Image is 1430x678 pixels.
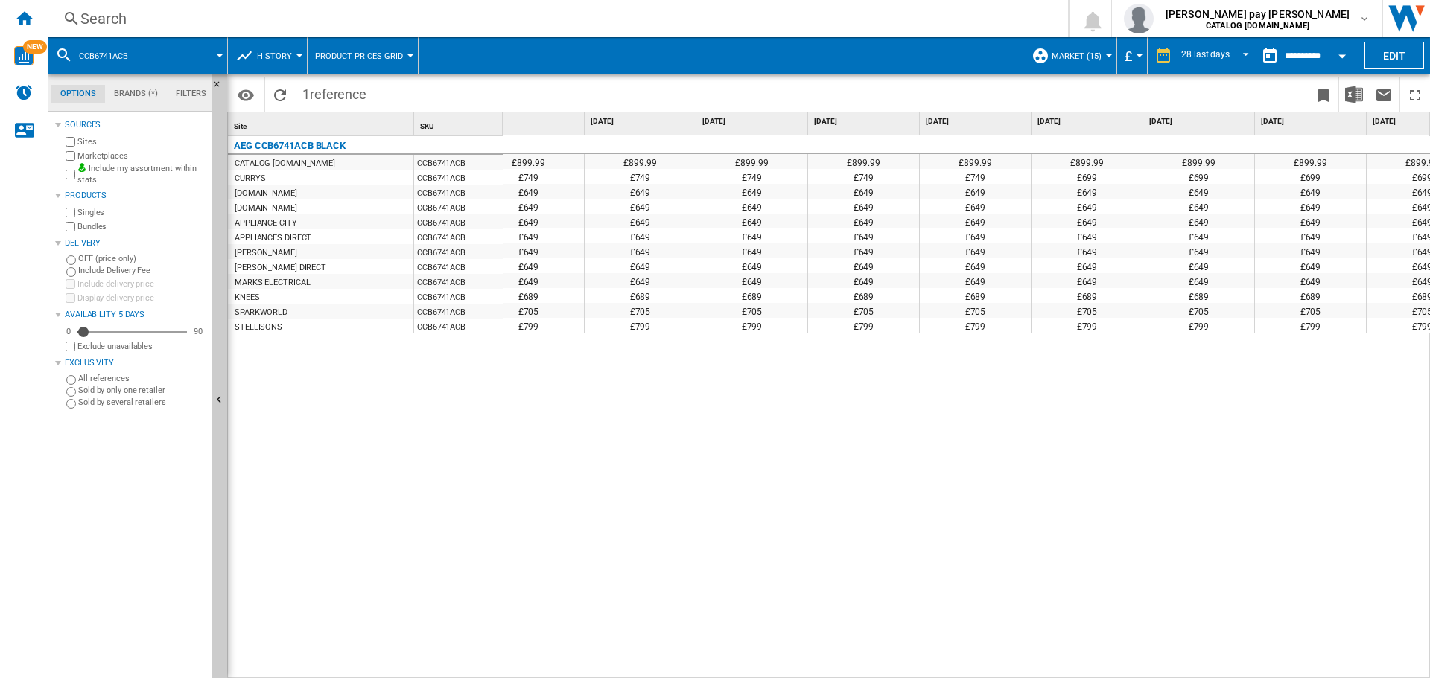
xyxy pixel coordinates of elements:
[808,303,919,318] div: £705
[1309,77,1338,112] button: Bookmark this report
[66,342,75,351] input: Display delivery price
[473,184,584,199] div: £649
[920,318,1031,333] div: £799
[420,122,434,130] span: SKU
[808,318,919,333] div: £799
[77,278,206,290] label: Include delivery price
[66,137,75,147] input: Sites
[1125,37,1140,74] button: £
[1255,41,1285,71] button: md-calendar
[920,169,1031,184] div: £749
[79,37,143,74] button: CCB6741ACB
[808,273,919,288] div: £649
[190,326,206,337] div: 90
[65,190,206,202] div: Products
[814,116,916,127] span: [DATE]
[473,154,584,169] div: £899.99
[696,243,807,258] div: £649
[1032,214,1143,228] div: £649
[79,51,128,61] span: CCB6741ACB
[585,303,696,318] div: £705
[23,40,47,54] span: NEW
[1143,318,1254,333] div: £799
[808,154,919,169] div: £899.99
[1143,303,1254,318] div: £705
[1143,199,1254,214] div: £649
[473,243,584,258] div: £649
[80,8,1029,29] div: Search
[1255,199,1366,214] div: £649
[696,154,807,169] div: £899.99
[310,86,366,102] span: reference
[1181,49,1230,60] div: 28 last days
[1125,48,1132,64] span: £
[414,304,503,319] div: CCB6741ACB
[414,229,503,244] div: CCB6741ACB
[920,228,1031,243] div: £649
[696,303,807,318] div: £705
[14,46,34,65] img: wise-card.svg
[78,265,206,276] label: Include Delivery Fee
[1032,303,1143,318] div: £705
[212,74,230,101] button: Hide
[1255,154,1366,169] div: £899.99
[234,122,247,130] span: Site
[1143,273,1254,288] div: £649
[167,85,215,103] md-tab-item: Filters
[1255,228,1366,243] div: £649
[1345,86,1363,103] img: excel-24x24.png
[315,37,410,74] button: Product prices grid
[1261,116,1363,127] span: [DATE]
[65,119,206,131] div: Sources
[920,273,1031,288] div: £649
[235,246,297,260] div: [PERSON_NAME]
[1032,228,1143,243] div: £649
[1032,169,1143,184] div: £699
[414,214,503,229] div: CCB6741ACB
[1143,184,1254,199] div: £649
[1339,77,1369,112] button: Download in Excel
[479,116,581,127] span: [DATE]
[473,258,584,273] div: £649
[1255,184,1366,199] div: £649
[1146,112,1254,131] div: [DATE]
[1143,288,1254,303] div: £689
[235,37,299,74] div: History
[414,289,503,304] div: CCB6741ACB
[1124,4,1154,33] img: profile.jpg
[585,243,696,258] div: £649
[808,288,919,303] div: £689
[1143,243,1254,258] div: £649
[77,163,86,172] img: mysite-bg-18x18.png
[473,303,584,318] div: £705
[66,222,75,231] input: Bundles
[920,199,1031,214] div: £649
[811,112,919,131] div: [DATE]
[696,288,807,303] div: £689
[66,387,76,397] input: Sold by only one retailer
[77,324,187,339] md-slider: Availability
[920,214,1031,228] div: £649
[66,279,75,289] input: Include delivery price
[702,116,804,127] span: [DATE]
[585,169,696,184] div: £749
[1143,169,1254,184] div: £699
[696,214,807,228] div: £649
[235,231,311,246] div: APPLIANCES DIRECT
[65,309,206,321] div: Availability 5 Days
[51,85,105,103] md-tab-item: Options
[66,165,75,184] input: Include my assortment within stats
[588,112,696,131] div: [DATE]
[1149,116,1251,127] span: [DATE]
[920,243,1031,258] div: £649
[257,51,292,61] span: History
[265,77,295,112] button: Reload
[1143,258,1254,273] div: £649
[414,199,503,214] div: CCB6741ACB
[473,288,584,303] div: £689
[417,112,503,135] div: SKU Sort None
[77,136,206,147] label: Sites
[1032,258,1143,273] div: £649
[231,81,261,108] button: Options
